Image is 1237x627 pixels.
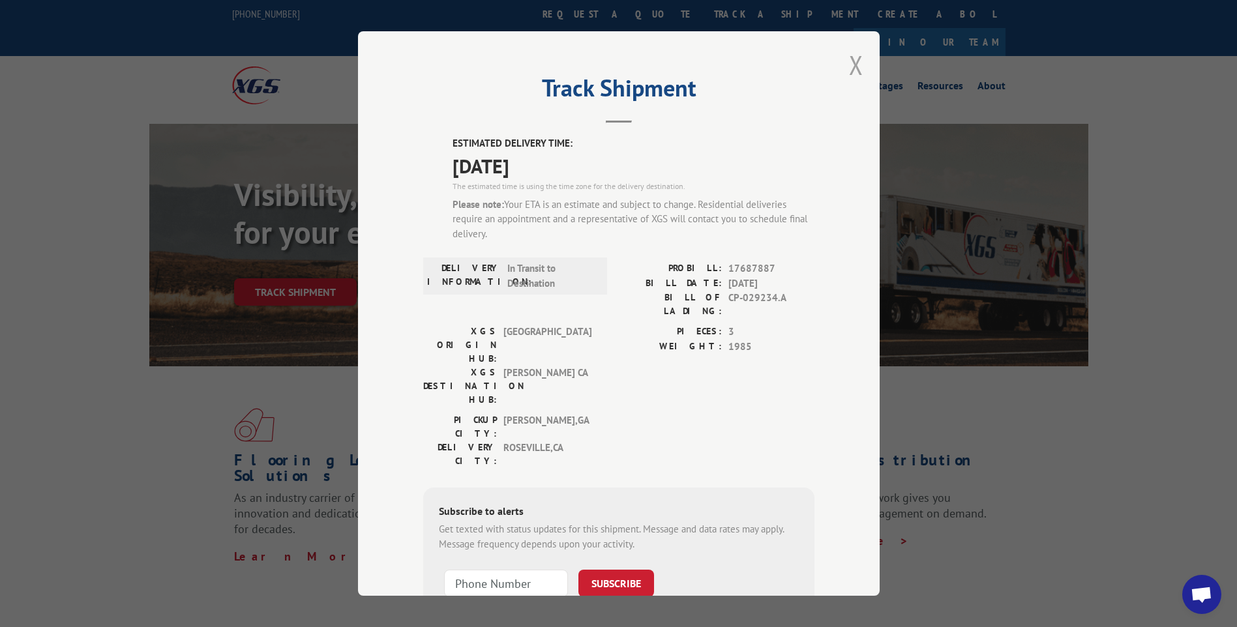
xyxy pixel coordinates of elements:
span: [DATE] [728,276,814,291]
span: In Transit to Destination [507,261,595,291]
div: Open chat [1182,575,1221,614]
span: CP-029234.A [728,291,814,318]
span: ROSEVILLE , CA [503,441,591,468]
button: SUBSCRIBE [578,570,654,597]
label: BILL OF LADING: [619,291,722,318]
div: Your ETA is an estimate and subject to change. Residential deliveries require an appointment and ... [453,197,814,242]
span: 17687887 [728,261,814,276]
span: 3 [728,325,814,340]
input: Phone Number [444,570,568,597]
span: [PERSON_NAME] CA [503,366,591,407]
strong: Please note: [453,198,504,211]
label: BILL DATE: [619,276,722,291]
span: [DATE] [453,151,814,181]
label: PROBILL: [619,261,722,276]
label: XGS ORIGIN HUB: [423,325,497,366]
div: The estimated time is using the time zone for the delivery destination. [453,181,814,192]
label: DELIVERY INFORMATION: [427,261,501,291]
label: XGS DESTINATION HUB: [423,366,497,407]
span: [GEOGRAPHIC_DATA] [503,325,591,366]
span: [PERSON_NAME] , GA [503,413,591,441]
div: Subscribe to alerts [439,503,799,522]
label: ESTIMATED DELIVERY TIME: [453,136,814,151]
div: Get texted with status updates for this shipment. Message and data rates may apply. Message frequ... [439,522,799,551]
label: WEIGHT: [619,340,722,355]
label: PIECES: [619,325,722,340]
label: PICKUP CITY: [423,413,497,441]
span: 1985 [728,340,814,355]
button: Close modal [849,48,863,82]
h2: Track Shipment [423,79,814,104]
label: DELIVERY CITY: [423,441,497,468]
